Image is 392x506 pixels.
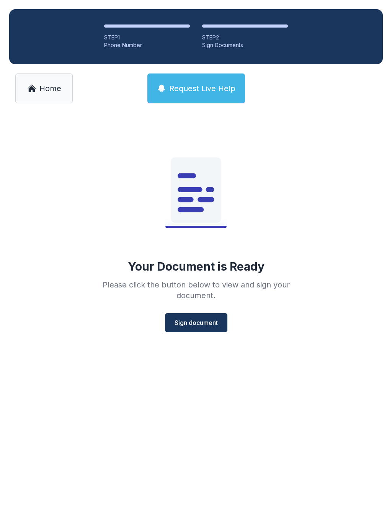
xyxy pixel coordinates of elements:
span: Home [39,83,61,94]
div: Sign Documents [202,41,288,49]
div: Your Document is Ready [128,260,265,273]
div: STEP 1 [104,34,190,41]
div: Please click the button below to view and sign your document. [86,279,306,301]
span: Request Live Help [169,83,235,94]
span: Sign document [175,318,218,327]
div: STEP 2 [202,34,288,41]
div: Phone Number [104,41,190,49]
